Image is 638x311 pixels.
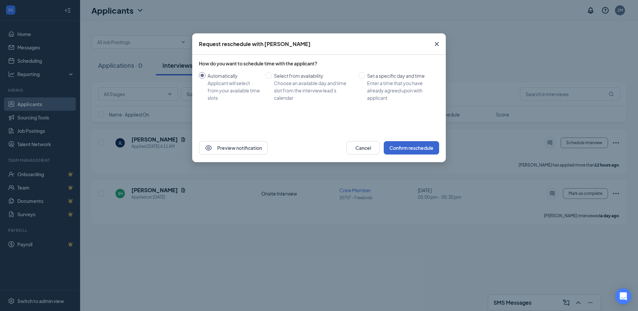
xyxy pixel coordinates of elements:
[199,141,268,154] button: EyePreview notification
[274,72,353,79] div: Select from availability
[615,288,631,304] div: Open Intercom Messenger
[367,79,434,101] div: Enter a time that you have already agreed upon with applicant
[208,79,260,101] div: Applicant will select from your available time slots
[367,72,434,79] div: Set a specific day and time
[346,141,380,154] button: Cancel
[433,40,441,48] svg: Cross
[205,144,213,152] svg: Eye
[208,72,260,79] div: Automatically
[384,141,439,154] button: Confirm reschedule
[199,40,311,48] div: Request reschedule with [PERSON_NAME]
[274,79,353,101] div: Choose an available day and time slot from the interview lead’s calendar
[199,60,439,67] div: How do you want to schedule time with the applicant?
[428,33,446,55] button: Close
